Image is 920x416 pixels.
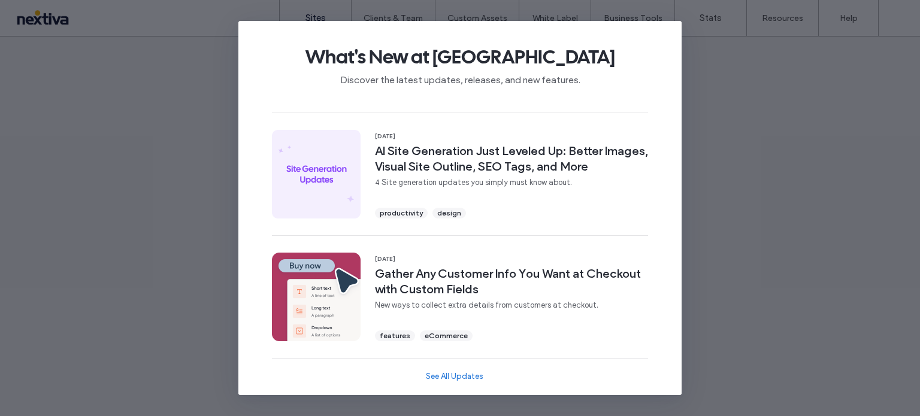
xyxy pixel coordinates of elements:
span: 4 Site generation updates you simply must know about. [375,177,648,189]
span: productivity [380,208,423,218]
span: Gather Any Customer Info You Want at Checkout with Custom Fields [375,266,648,297]
span: [DATE] [375,132,648,141]
span: Help [27,8,52,19]
span: eCommerce [425,330,468,341]
span: [DATE] [375,255,648,263]
span: New ways to collect extra details from customers at checkout. [375,299,648,311]
span: features [380,330,410,341]
iframe: Duda-gen Chat Button Frame [858,354,920,416]
span: AI Site Generation Just Leveled Up: Better Images, Visual Site Outline, SEO Tags, and More [375,143,648,174]
span: Discover the latest updates, releases, and new features. [258,69,662,87]
span: design [437,208,461,218]
a: See All Updates [426,371,494,382]
span: What's New at [GEOGRAPHIC_DATA] [258,45,662,69]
